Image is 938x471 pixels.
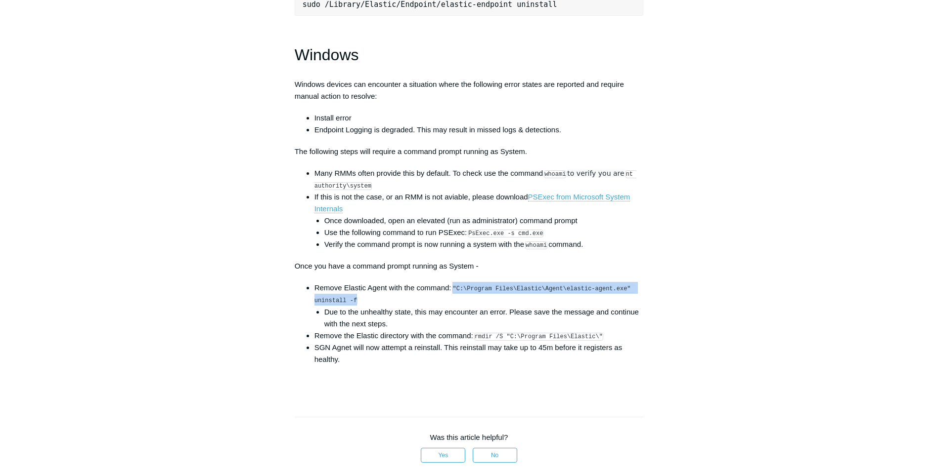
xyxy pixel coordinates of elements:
[525,241,547,249] code: whoami
[314,191,644,250] li: If this is not the case, or an RMM is not aviable, please download
[474,333,603,341] code: rmdir /S "C:\Program Files\Elastic\"
[324,306,644,330] li: Due to the unhealthy state, this may encounter an error. Please save the message and continue wit...
[473,448,517,463] button: This article was not helpful
[314,282,644,329] li: Remove Elastic Agent with the command:
[295,146,644,157] p: The following steps will require a command prompt running as System.
[468,230,543,237] code: PsExec.exe -s cmd.exe
[314,124,644,136] li: Endpoint Logging is degraded. This may result in missed logs & detections.
[314,170,637,190] code: nt authority\system
[295,260,644,272] p: Once you have a command prompt running as System -
[314,285,634,305] code: "C:\Program Files\Elastic\Agent\elastic-agent.exe" uninstall -f
[567,169,624,177] span: to verify you are
[324,238,644,250] li: Verify the command prompt is now running a system with the command.
[324,227,644,238] li: Use the following command to run PSExec:
[324,215,644,227] li: Once downloaded, open an elevated (run as administrator) command prompt
[544,170,566,178] code: whoami
[421,448,465,463] button: This article was helpful
[295,42,644,68] h1: Windows
[314,193,630,213] a: PSExec from Microsoft System Internals
[314,330,644,342] li: Remove the Elastic directory with the command:
[314,112,644,124] li: Install error
[314,167,644,191] li: Many RMMs often provide this by default. To check use the command
[430,433,508,441] span: Was this article helpful?
[314,342,644,365] li: SGN Agnet will now attempt a reinstall. This reinstall may take up to 45m before it registers as ...
[295,78,644,102] p: Windows devices can encounter a situation where the following error states are reported and requi...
